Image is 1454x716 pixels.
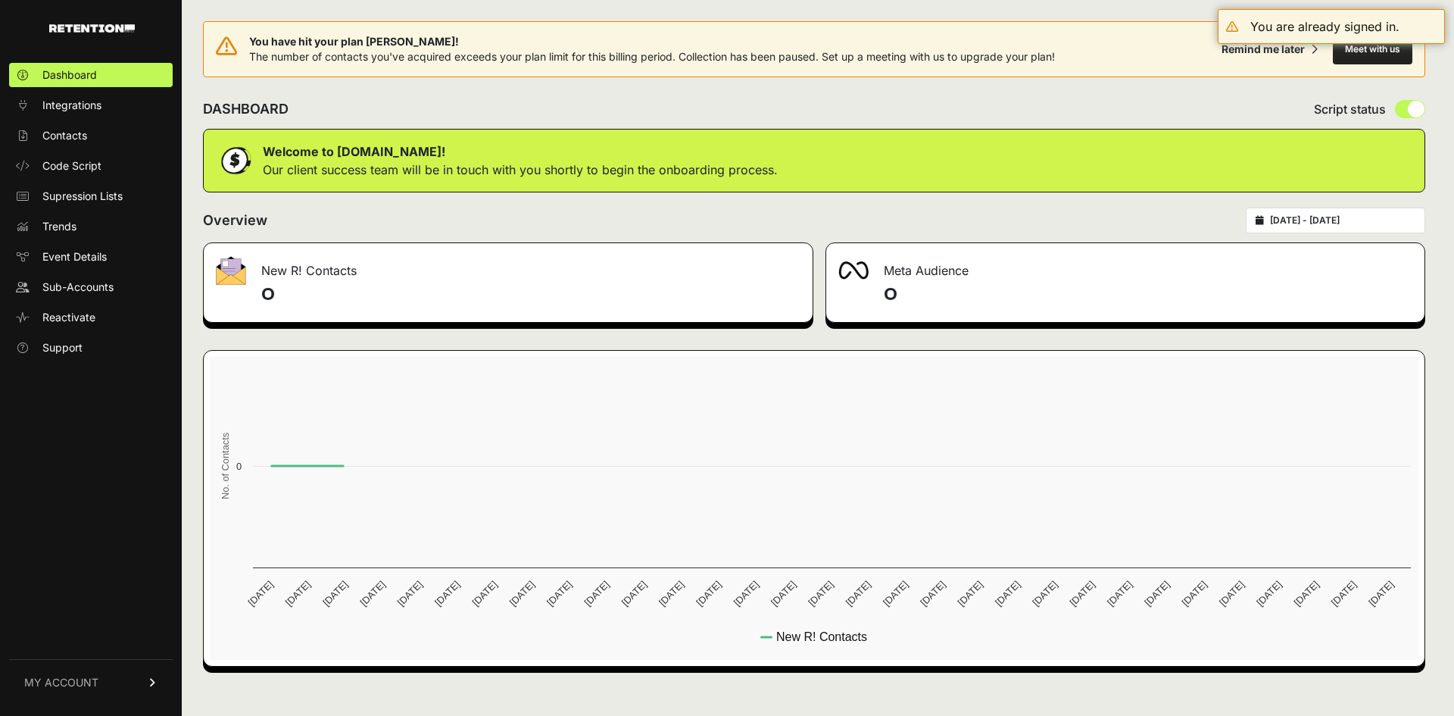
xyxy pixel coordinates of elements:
[216,142,254,180] img: dollar-coin-05c43ed7efb7bc0c12610022525b4bbbb207c7efeef5aecc26f025e68dcafac9.png
[42,249,107,264] span: Event Details
[1366,579,1396,608] text: [DATE]
[9,245,173,269] a: Event Details
[42,67,97,83] span: Dashboard
[956,579,985,608] text: [DATE]
[1333,34,1412,64] button: Meet with us
[320,579,350,608] text: [DATE]
[357,579,387,608] text: [DATE]
[1314,100,1386,118] span: Script status
[261,283,800,307] h4: 0
[826,243,1424,289] div: Meta Audience
[1105,579,1134,608] text: [DATE]
[881,579,910,608] text: [DATE]
[9,63,173,87] a: Dashboard
[993,579,1022,608] text: [DATE]
[1215,36,1324,63] button: Remind me later
[619,579,649,608] text: [DATE]
[432,579,462,608] text: [DATE]
[1250,17,1399,36] div: You are already signed in.
[1217,579,1247,608] text: [DATE]
[220,433,231,499] text: No. of Contacts
[918,579,947,608] text: [DATE]
[263,144,445,159] strong: Welcome to [DOMAIN_NAME]!
[283,579,313,608] text: [DATE]
[1180,579,1209,608] text: [DATE]
[49,24,135,33] img: Retention.com
[769,579,798,608] text: [DATE]
[838,261,869,280] img: fa-meta-2f981b61bb99beabf952f7030308934f19ce035c18b003e963880cc3fabeebb7.png
[9,336,173,360] a: Support
[1030,579,1059,608] text: [DATE]
[507,579,537,608] text: [DATE]
[42,280,114,295] span: Sub-Accounts
[42,340,83,355] span: Support
[216,256,246,285] img: fa-envelope-19ae18322b30453b285274b1b8af3d052b27d846a4fbe8435d1a52b978f639a2.png
[203,210,267,231] h2: Overview
[776,630,867,643] text: New R! Contacts
[732,579,761,608] text: [DATE]
[9,154,173,178] a: Code Script
[1068,579,1097,608] text: [DATE]
[1329,579,1359,608] text: [DATE]
[844,579,873,608] text: [DATE]
[806,579,835,608] text: [DATE]
[694,579,723,608] text: [DATE]
[657,579,686,608] text: [DATE]
[544,579,574,608] text: [DATE]
[1254,579,1284,608] text: [DATE]
[24,675,98,690] span: MY ACCOUNT
[9,214,173,239] a: Trends
[203,98,289,120] h2: DASHBOARD
[395,579,425,608] text: [DATE]
[470,579,499,608] text: [DATE]
[1142,579,1172,608] text: [DATE]
[42,189,123,204] span: Supression Lists
[42,98,101,113] span: Integrations
[236,461,242,472] text: 0
[1222,42,1305,57] div: Remind me later
[263,161,778,179] p: Our client success team will be in touch with you shortly to begin the onboarding process.
[249,34,1055,49] span: You have hit your plan [PERSON_NAME]!
[246,579,276,608] text: [DATE]
[9,93,173,117] a: Integrations
[9,305,173,330] a: Reactivate
[42,128,87,143] span: Contacts
[9,184,173,208] a: Supression Lists
[1292,579,1321,608] text: [DATE]
[582,579,611,608] text: [DATE]
[42,310,95,325] span: Reactivate
[249,50,1055,63] span: The number of contacts you've acquired exceeds your plan limit for this billing period. Collectio...
[9,659,173,705] a: MY ACCOUNT
[42,219,76,234] span: Trends
[9,275,173,299] a: Sub-Accounts
[42,158,101,174] span: Code Script
[9,124,173,148] a: Contacts
[204,243,813,289] div: New R! Contacts
[884,283,1412,307] h4: 0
